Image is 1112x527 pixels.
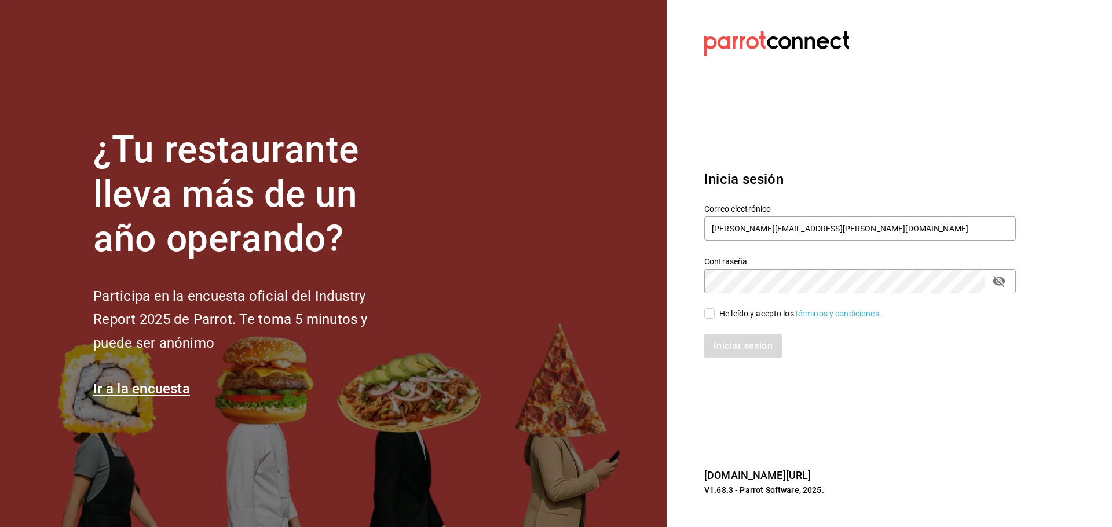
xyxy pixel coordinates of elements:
[704,169,1016,190] h3: Inicia sesión
[93,285,406,355] h2: Participa en la encuesta oficial del Industry Report 2025 de Parrot. Te toma 5 minutos y puede se...
[704,257,1016,266] label: Contraseña
[989,271,1009,291] button: passwordField
[93,381,190,397] a: Ir a la encuesta
[704,484,1016,496] p: V1.68.3 - Parrot Software, 2025.
[794,309,881,318] a: Términos y condiciones.
[719,308,881,320] div: He leído y acepto los
[704,469,811,481] a: [DOMAIN_NAME][URL]
[704,216,1016,241] input: Ingresa tu correo electrónico
[704,205,1016,213] label: Correo electrónico
[93,128,406,261] h1: ¿Tu restaurante lleva más de un año operando?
